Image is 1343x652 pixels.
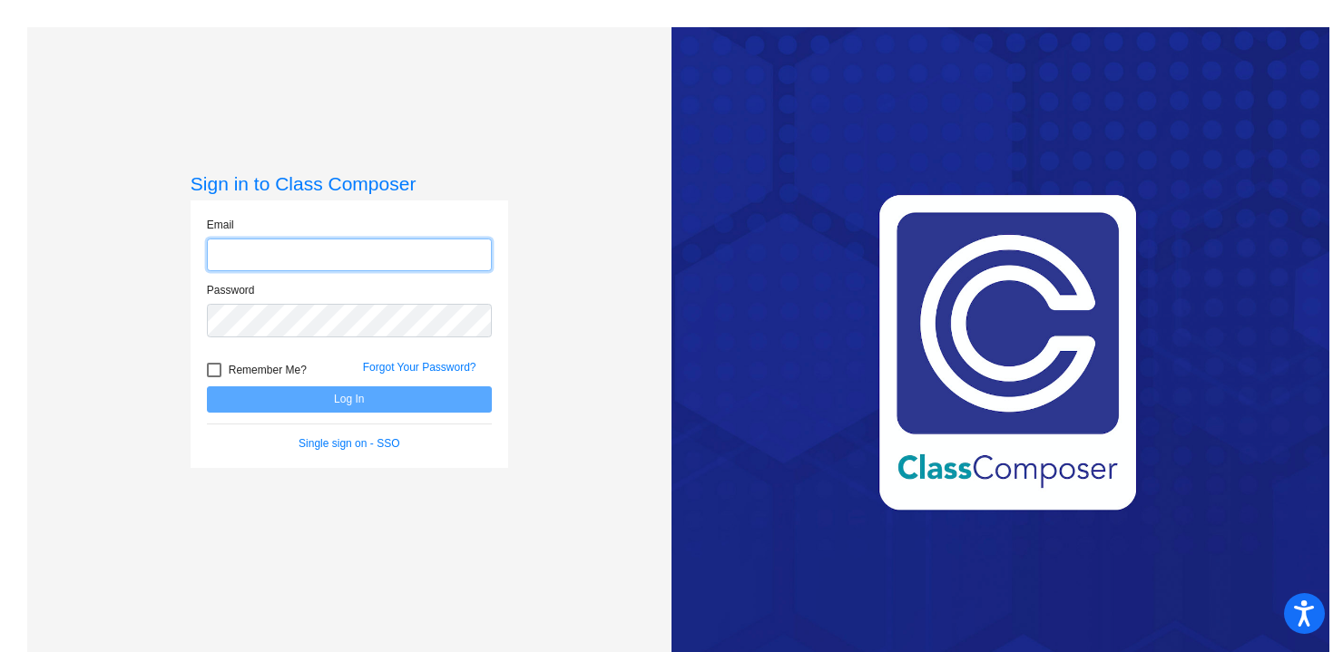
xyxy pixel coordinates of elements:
[207,217,234,233] label: Email
[207,386,492,413] button: Log In
[363,361,476,374] a: Forgot Your Password?
[229,359,307,381] span: Remember Me?
[299,437,399,450] a: Single sign on - SSO
[191,172,508,195] h3: Sign in to Class Composer
[207,282,255,298] label: Password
